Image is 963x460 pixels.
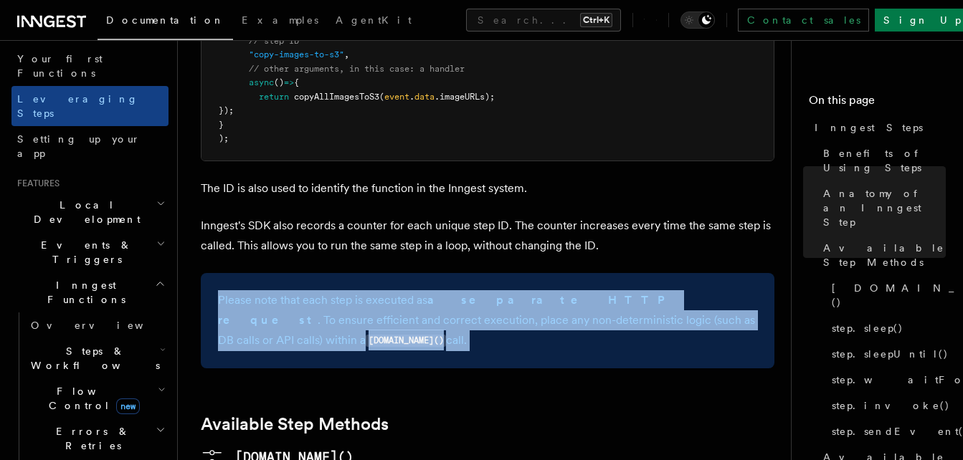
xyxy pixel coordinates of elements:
span: } [219,120,224,130]
span: Inngest Steps [815,120,923,135]
span: return [259,92,289,102]
span: async [249,77,274,87]
span: Features [11,178,60,189]
a: Examples [233,4,327,39]
span: Available Step Methods [823,241,946,269]
a: Setting up your app [11,126,169,166]
span: event [384,92,409,102]
span: "copy-images-to-s3" [249,49,344,59]
p: The ID is also used to identify the function in the Inngest system. [201,178,774,198]
button: Inngest Functions [11,272,169,312]
p: Please note that each step is executed as . To ensure efficient and correct execution, place any ... [218,290,757,351]
a: step.invoke() [826,393,946,418]
kbd: Ctrl+K [580,13,612,27]
span: // other arguments, in this case: a handler [249,64,465,74]
a: Contact sales [738,9,869,32]
span: .imageURLs); [435,92,495,102]
a: Available Step Methods [201,414,389,434]
span: // step ID [249,36,299,46]
button: Local Development [11,192,169,232]
span: Errors & Retries [25,424,156,453]
button: Errors & Retries [25,418,169,459]
span: step.invoke() [832,398,950,413]
a: step.waitForEvent() [826,367,946,393]
span: Benefits of Using Steps [823,146,946,175]
span: }); [219,105,234,115]
button: Toggle dark mode [680,11,715,29]
a: AgentKit [327,4,420,39]
span: Flow Control [25,384,158,413]
a: Documentation [98,4,233,40]
span: Leveraging Steps [17,93,138,119]
button: Search...Ctrl+K [466,9,621,32]
a: Overview [25,312,169,338]
span: step.sleep() [832,321,903,335]
span: Local Development [11,198,156,226]
code: [DOMAIN_NAME]() [366,335,446,347]
a: Leveraging Steps [11,86,169,126]
span: new [116,398,140,414]
p: Inngest's SDK also records a counter for each unique step ID. The counter increases every time th... [201,216,774,256]
a: step.sleepUntil() [826,341,946,367]
span: Examples [242,14,318,26]
a: Your first Functions [11,46,169,86]
button: Events & Triggers [11,232,169,272]
span: => [284,77,294,87]
span: AgentKit [336,14,412,26]
span: Overview [31,320,179,331]
a: Benefits of Using Steps [817,140,946,181]
span: Events & Triggers [11,238,156,267]
a: step.sleep() [826,315,946,341]
span: Steps & Workflows [25,344,160,373]
a: [DOMAIN_NAME]() [826,275,946,315]
button: Flow Controlnew [25,378,169,418]
span: copyAllImagesToS3 [294,92,379,102]
span: Inngest Functions [11,278,155,307]
span: , [344,49,349,59]
span: data [414,92,435,102]
span: Anatomy of an Inngest Step [823,186,946,229]
span: . [409,92,414,102]
span: Your first Functions [17,53,103,79]
span: Setting up your app [17,133,141,159]
span: Documentation [106,14,224,26]
span: () [274,77,284,87]
a: Inngest Steps [809,115,946,140]
a: step.sendEvent() [826,418,946,444]
span: step.sleepUntil() [832,347,949,361]
strong: a separate HTTP request [218,293,674,327]
span: { [294,77,299,87]
h4: On this page [809,92,946,115]
span: ( [379,92,384,102]
a: Anatomy of an Inngest Step [817,181,946,235]
span: ); [219,133,229,143]
a: Available Step Methods [817,235,946,275]
button: Steps & Workflows [25,338,169,378]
